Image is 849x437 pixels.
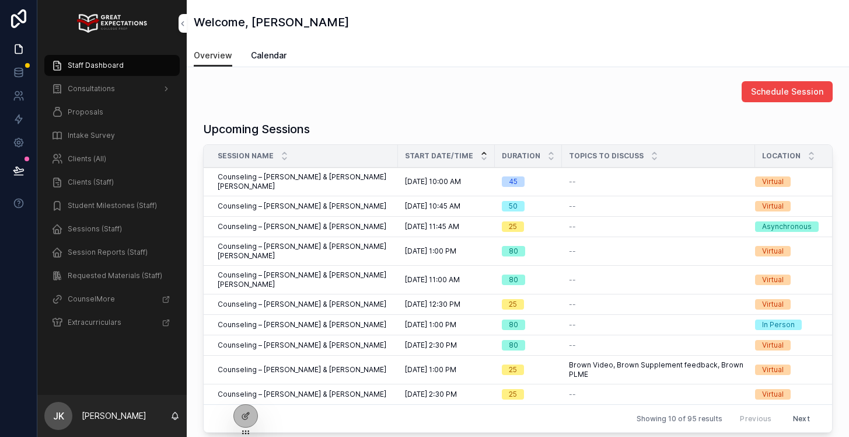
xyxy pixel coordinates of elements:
[68,107,103,117] span: Proposals
[77,14,146,33] img: App logo
[44,265,180,286] a: Requested Materials (Staff)
[218,390,386,399] span: Counseling – [PERSON_NAME] & [PERSON_NAME]
[405,300,460,309] span: [DATE] 12:30 PM
[762,340,784,351] div: Virtual
[218,320,386,330] span: Counseling – [PERSON_NAME] & [PERSON_NAME]
[405,365,456,374] span: [DATE] 1:00 PM
[218,222,386,231] span: Counseling – [PERSON_NAME] & [PERSON_NAME]
[509,201,518,211] div: 50
[218,242,391,261] span: Counseling – [PERSON_NAME] & [PERSON_NAME] [PERSON_NAME]
[405,202,460,211] span: [DATE] 10:45 AM
[762,389,784,400] div: Virtual
[637,414,722,424] span: Showing 10 of 95 results
[53,409,64,423] span: JK
[569,202,576,211] span: --
[405,341,457,350] span: [DATE] 2:30 PM
[569,360,748,379] span: Brown Video, Brown Supplement feedback, Brown PLME
[194,14,349,30] h1: Welcome, [PERSON_NAME]
[509,365,517,375] div: 25
[569,320,576,330] span: --
[569,247,576,256] span: --
[762,365,784,375] div: Virtual
[405,247,456,256] span: [DATE] 1:00 PM
[751,86,823,98] span: Schedule Session
[762,299,784,310] div: Virtual
[218,151,274,161] span: Session Name
[509,340,518,351] div: 80
[194,50,232,61] span: Overview
[509,275,518,285] div: 80
[762,201,784,211] div: Virtual
[218,365,386,374] span: Counseling – [PERSON_NAME] & [PERSON_NAME]
[68,84,115,93] span: Consultations
[44,102,180,123] a: Proposals
[37,47,187,348] div: scrollable content
[762,320,795,330] div: In Person
[405,222,459,231] span: [DATE] 11:45 AM
[509,299,517,310] div: 25
[203,121,310,137] h1: Upcoming Sessions
[569,275,576,285] span: --
[762,151,801,161] span: Location
[44,289,180,310] a: CounselMore
[218,202,386,211] span: Counseling – [PERSON_NAME] & [PERSON_NAME]
[68,201,157,210] span: Student Milestones (Staff)
[569,300,576,309] span: --
[742,81,833,102] button: Schedule Session
[509,389,517,400] div: 25
[82,410,146,422] p: [PERSON_NAME]
[762,246,784,256] div: Virtual
[251,50,287,61] span: Calendar
[569,177,576,186] span: --
[44,312,180,333] a: Extracurriculars
[405,390,457,399] span: [DATE] 2:30 PM
[68,318,121,327] span: Extracurriculars
[218,172,391,191] span: Counseling – [PERSON_NAME] & [PERSON_NAME] [PERSON_NAME]
[762,176,784,187] div: Virtual
[68,154,106,164] span: Clients (All)
[68,294,115,304] span: CounselMore
[785,410,818,428] button: Next
[762,221,812,232] div: Asynchronous
[762,275,784,285] div: Virtual
[44,55,180,76] a: Staff Dashboard
[44,195,180,216] a: Student Milestones (Staff)
[68,61,124,70] span: Staff Dashboard
[44,218,180,240] a: Sessions (Staff)
[194,45,232,67] a: Overview
[502,151,540,161] span: Duration
[44,148,180,169] a: Clients (All)
[68,224,122,234] span: Sessions (Staff)
[218,341,386,350] span: Counseling – [PERSON_NAME] & [PERSON_NAME]
[44,242,180,263] a: Session Reports (Staff)
[405,320,456,330] span: [DATE] 1:00 PM
[44,125,180,146] a: Intake Survey
[68,248,148,257] span: Session Reports (Staff)
[405,275,460,285] span: [DATE] 11:00 AM
[509,176,518,187] div: 45
[569,390,576,399] span: --
[405,177,461,186] span: [DATE] 10:00 AM
[569,222,576,231] span: --
[405,151,473,161] span: Start Date/Time
[218,300,386,309] span: Counseling – [PERSON_NAME] & [PERSON_NAME]
[44,78,180,99] a: Consultations
[569,341,576,350] span: --
[509,246,518,256] div: 80
[509,320,518,330] div: 80
[68,131,115,140] span: Intake Survey
[218,270,391,289] span: Counseling – [PERSON_NAME] & [PERSON_NAME] [PERSON_NAME]
[44,172,180,193] a: Clients (Staff)
[68,178,114,187] span: Clients (Staff)
[68,271,162,280] span: Requested Materials (Staff)
[251,45,287,68] a: Calendar
[569,151,644,161] span: Topics to discuss
[509,221,517,232] div: 25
